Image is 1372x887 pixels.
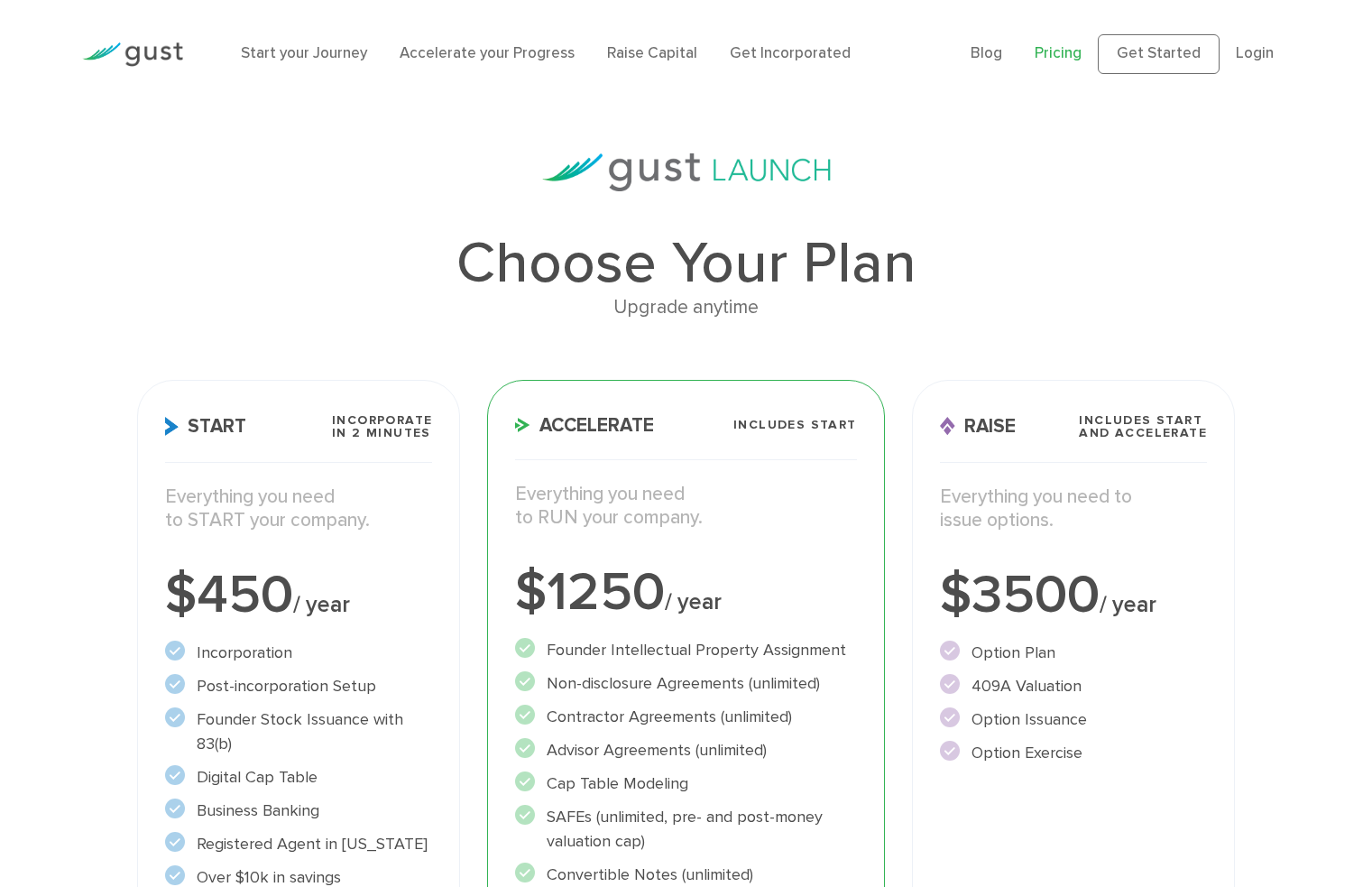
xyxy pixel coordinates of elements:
[515,805,856,854] li: SAFEs (unlimited, pre- and post-money valuation cap)
[137,235,1235,292] h1: Choose Your Plan
[940,485,1208,533] p: Everything you need to issue options.
[515,738,856,762] li: Advisor Agreements (unlimited)
[1079,414,1207,439] span: Includes START and ACCELERATE
[165,417,246,436] span: Start
[940,417,1016,436] span: Raise
[241,44,367,62] a: Start your Journey
[515,671,856,696] li: Non-disclosure Agreements (unlimited)
[165,799,433,823] li: Business Banking
[82,42,183,67] img: Gust Logo
[1098,34,1220,74] a: Get Started
[607,44,697,62] a: Raise Capital
[165,485,433,533] p: Everything you need to START your company.
[515,483,856,531] p: Everything you need to RUN your company.
[515,418,530,432] img: Accelerate Icon
[332,414,432,439] span: Incorporate in 2 Minutes
[293,591,350,618] span: / year
[940,674,1208,698] li: 409A Valuation
[940,707,1208,732] li: Option Issuance
[165,568,433,623] div: $450
[515,566,856,620] div: $1250
[971,44,1002,62] a: Blog
[165,765,433,790] li: Digital Cap Table
[137,292,1235,323] div: Upgrade anytime
[733,419,857,431] span: Includes START
[515,416,654,435] span: Accelerate
[165,417,179,436] img: Start Icon X2
[165,674,433,698] li: Post-incorporation Setup
[515,705,856,729] li: Contractor Agreements (unlimited)
[542,153,831,191] img: gust-launch-logos.svg
[165,707,433,756] li: Founder Stock Issuance with 83(b)
[730,44,851,62] a: Get Incorporated
[515,863,856,887] li: Convertible Notes (unlimited)
[1100,591,1156,618] span: / year
[940,417,955,436] img: Raise Icon
[1236,44,1274,62] a: Login
[1035,44,1082,62] a: Pricing
[165,641,433,665] li: Incorporation
[515,772,856,796] li: Cap Table Modeling
[665,588,722,615] span: / year
[515,638,856,662] li: Founder Intellectual Property Assignment
[940,568,1208,623] div: $3500
[165,832,433,856] li: Registered Agent in [US_STATE]
[940,741,1208,765] li: Option Exercise
[400,44,575,62] a: Accelerate your Progress
[940,641,1208,665] li: Option Plan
